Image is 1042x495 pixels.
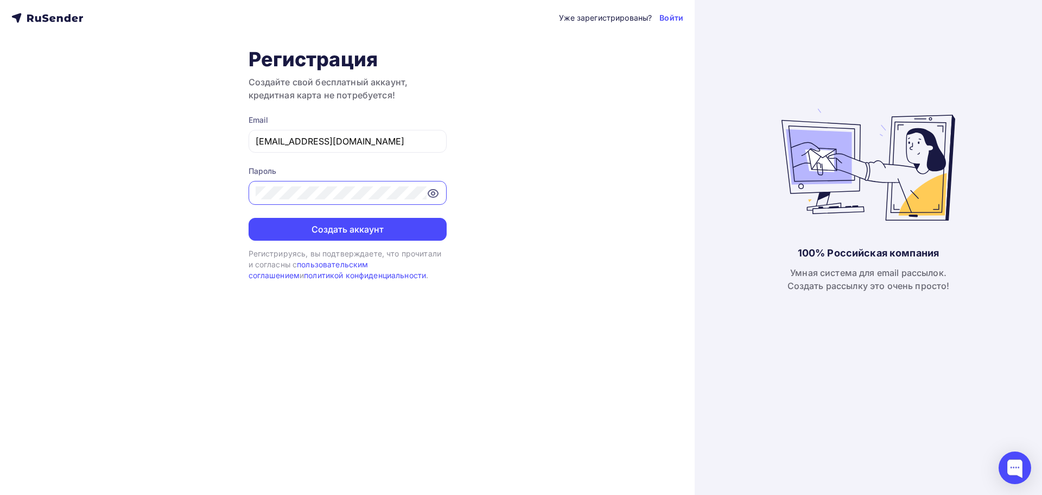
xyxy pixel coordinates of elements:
[304,271,426,280] a: политикой конфиденциальности
[559,12,652,23] div: Уже зарегистрированы?
[787,266,950,292] div: Умная система для email рассылок. Создать рассылку это очень просто!
[249,248,447,281] div: Регистрируясь, вы подтверждаете, что прочитали и согласны с и .
[659,12,683,23] a: Войти
[249,47,447,71] h1: Регистрация
[249,260,368,280] a: пользовательским соглашением
[249,218,447,241] button: Создать аккаунт
[249,166,447,177] div: Пароль
[256,135,440,148] input: Укажите свой email
[249,76,447,102] h3: Создайте свой бесплатный аккаунт, кредитная карта не потребуется!
[798,247,939,260] div: 100% Российская компания
[249,115,447,126] div: Email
